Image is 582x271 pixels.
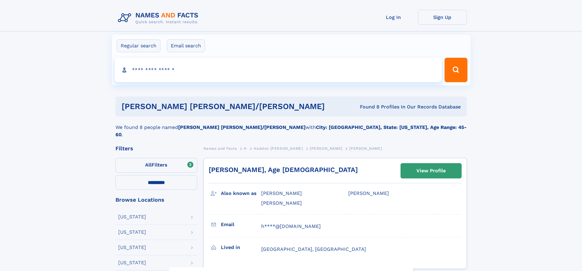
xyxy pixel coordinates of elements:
[115,58,442,82] input: search input
[342,104,461,110] div: Found 8 Profiles In Our Records Database
[254,145,303,152] a: Haddon [PERSON_NAME]
[369,10,418,25] a: Log In
[416,164,446,178] div: View Profile
[203,145,237,152] a: Names and Facts
[310,145,342,152] a: [PERSON_NAME]
[310,146,342,151] span: [PERSON_NAME]
[209,166,358,174] a: [PERSON_NAME], Age [DEMOGRAPHIC_DATA]
[244,145,247,152] a: H
[118,245,146,250] div: [US_STATE]
[178,124,306,130] b: [PERSON_NAME] [PERSON_NAME]/[PERSON_NAME]
[115,10,203,26] img: Logo Names and Facts
[117,39,160,52] label: Regular search
[118,260,146,265] div: [US_STATE]
[221,219,261,230] h3: Email
[261,200,302,206] span: [PERSON_NAME]
[167,39,205,52] label: Email search
[118,214,146,219] div: [US_STATE]
[445,58,467,82] button: Search Button
[118,230,146,235] div: [US_STATE]
[349,146,382,151] span: [PERSON_NAME]
[221,242,261,253] h3: Lived in
[115,197,197,203] div: Browse Locations
[115,146,197,151] div: Filters
[122,103,342,110] h1: [PERSON_NAME] [PERSON_NAME]/[PERSON_NAME]
[244,146,247,151] span: H
[115,116,467,138] div: We found 8 people named with .
[401,163,461,178] a: View Profile
[261,190,302,196] span: [PERSON_NAME]
[115,158,197,173] label: Filters
[418,10,467,25] a: Sign Up
[145,162,152,168] span: All
[348,190,389,196] span: [PERSON_NAME]
[221,188,261,199] h3: Also known as
[254,146,303,151] span: Haddon [PERSON_NAME]
[115,124,467,137] b: City: [GEOGRAPHIC_DATA], State: [US_STATE], Age Range: 45-60
[261,246,366,252] span: [GEOGRAPHIC_DATA], [GEOGRAPHIC_DATA]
